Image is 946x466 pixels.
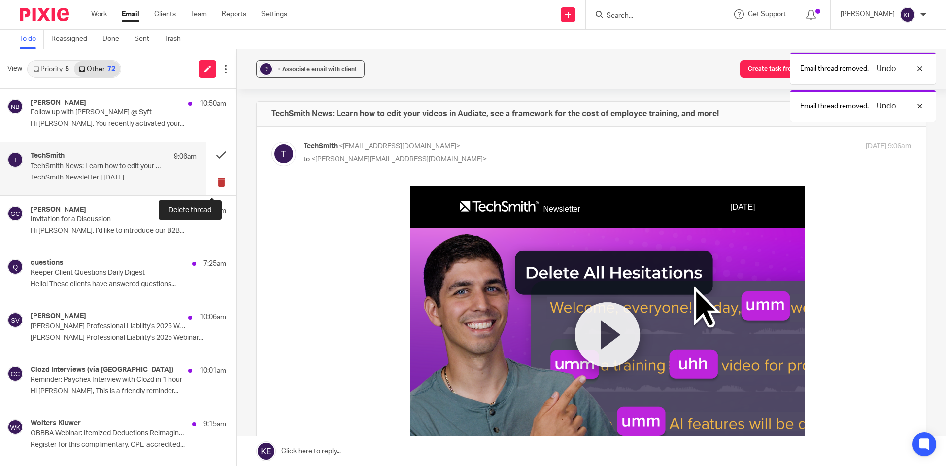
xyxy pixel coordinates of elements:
p: 9:15am [203,419,226,429]
div: ? [260,63,272,75]
p: Email thread removed. [800,64,869,73]
a: Priority5 [28,61,74,77]
p: Hi [PERSON_NAME], You recently activated your... [31,120,226,128]
span: + Associate email with client [277,66,357,72]
p: 8:37am [203,206,226,215]
p: Newsletter [240,19,304,27]
p: [PERSON_NAME] Professional Liability's 2025 Webinar Series (1 CPE) [31,323,187,331]
button: ? + Associate email with client [256,60,365,78]
button: Undo [874,100,899,112]
img: svg%3E [271,142,296,166]
img: svg%3E [900,7,915,23]
a: Read the Blog [229,452,282,461]
p: 9:06am [174,152,197,162]
span: to [304,156,310,163]
a: Work [91,9,107,19]
a: To do [20,30,44,49]
p: Reminder: Paychex Interview with Clozd in 1 hour [31,376,187,384]
a: Clients [154,9,176,19]
p: 10:50am [200,99,226,108]
img: TechSmith Logo [156,15,235,26]
p: TechSmith News: Learn how to edit your videos in Audiate, see a framework for the cost of employe... [31,162,164,171]
h4: TechSmith News: Learn how to edit your videos in Audiate, see a framework for the cost of employe... [271,109,719,119]
p: Email thread removed. [800,101,869,111]
img: svg%3E [7,312,23,328]
a: Trash [165,30,188,49]
img: Quickly Delete Hesitations in your Video [107,42,501,264]
p: 10:01am [200,366,226,376]
p: 10:06am [200,312,226,322]
h4: [PERSON_NAME] [31,99,86,107]
img: svg%3E [7,206,23,221]
span: View [7,64,22,74]
h4: [PERSON_NAME] [31,312,86,321]
h4: Wolters Kluwer [31,419,81,428]
h2: Calculating the Full Cost of Employee Training: A Framework [229,394,451,415]
p: Automatically remove filler words, repeated words, and long pauses in just a few clicks with Camt... [136,311,472,331]
p: OBBBA Webinar: Itemized Deductions Reimagined Under The One Big Beautiful Bill Act [31,430,187,438]
img: svg%3E [7,152,23,168]
p: Hi [PERSON_NAME], I’d like to introduce our B2B... [31,227,226,235]
div: 5 [65,66,69,72]
a: Done [102,30,127,49]
h4: [PERSON_NAME] [31,206,86,214]
img: Pixie [20,8,69,21]
a: Watch the Video [275,349,333,358]
span: TechSmith [304,143,338,150]
p: Register for this complimentary, CPE-accredited... [31,441,226,449]
p: A comprehensive approach to understanding and budgeting all direct and indirect expenses involved... [229,415,451,444]
img: A woman wearing headphones and smiling [156,406,215,449]
p: Follow up with [PERSON_NAME] @ Syft [31,108,187,117]
span: <[PERSON_NAME][EMAIL_ADDRESS][DOMAIN_NAME]> [311,156,487,163]
h4: Clozd Interviews (via [GEOGRAPHIC_DATA]) [31,366,173,374]
a: Reports [222,9,246,19]
p: Hello! These clients have answered questions... [31,280,226,288]
div: 72 [107,66,115,72]
button: Undo [874,63,899,74]
a: Reassigned [51,30,95,49]
h1: Quickly Delete Hesitations in Your Video [136,281,472,296]
p: [PERSON_NAME] Professional Liability's 2025 Webinar... [31,334,226,342]
a: Email [122,9,139,19]
a: Settings [261,9,287,19]
img: svg%3E [7,99,23,114]
img: svg%3E [7,366,23,382]
h4: TechSmith [31,152,65,160]
a: Other72 [74,61,120,77]
p: Invitation for a Discussion [31,215,187,224]
p: Hi [PERSON_NAME], This is a friendly reminder... [31,387,226,395]
p: TechSmith Newsletter | [DATE]... [31,174,197,182]
img: svg%3E [7,259,23,275]
a: Sent [135,30,157,49]
h4: questions [31,259,64,267]
p: [DATE] [427,16,451,26]
img: svg%3E [7,419,23,435]
a: Team [191,9,207,19]
p: 7:25am [203,259,226,269]
span: <[EMAIL_ADDRESS][DOMAIN_NAME]> [339,143,460,150]
p: [DATE] 9:06am [866,142,911,152]
p: Keeper Client Questions Daily Digest [31,269,187,277]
